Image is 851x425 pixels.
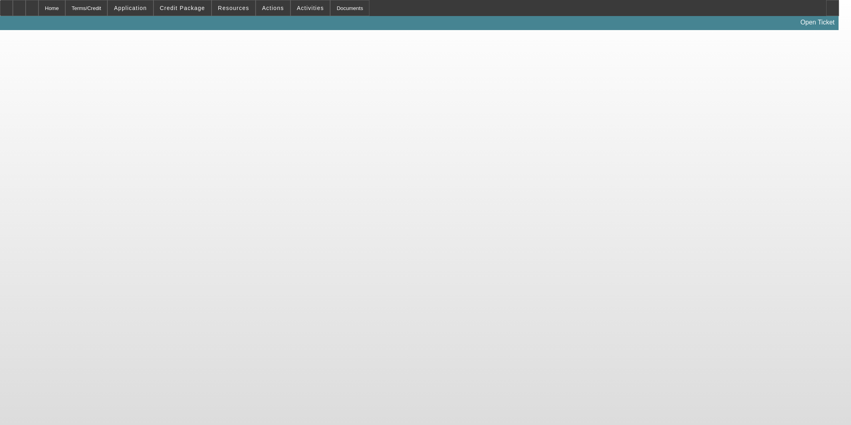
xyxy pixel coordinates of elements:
span: Actions [262,5,284,11]
button: Resources [212,0,255,16]
button: Credit Package [154,0,211,16]
button: Application [108,0,153,16]
button: Activities [291,0,330,16]
span: Credit Package [160,5,205,11]
span: Application [114,5,147,11]
span: Activities [297,5,324,11]
button: Actions [256,0,290,16]
span: Resources [218,5,249,11]
a: Open Ticket [797,16,838,29]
